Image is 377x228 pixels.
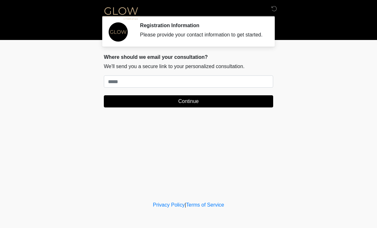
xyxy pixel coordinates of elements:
[185,202,186,208] a: |
[104,95,273,107] button: Continue
[186,202,224,208] a: Terms of Service
[153,202,185,208] a: Privacy Policy
[109,22,128,42] img: Agent Avatar
[104,63,273,70] p: We'll send you a secure link to your personalized consultation.
[140,31,264,39] div: Please provide your contact information to get started.
[97,5,145,21] img: Glow Medical Spa Logo
[104,54,273,60] h2: Where should we email your consultation?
